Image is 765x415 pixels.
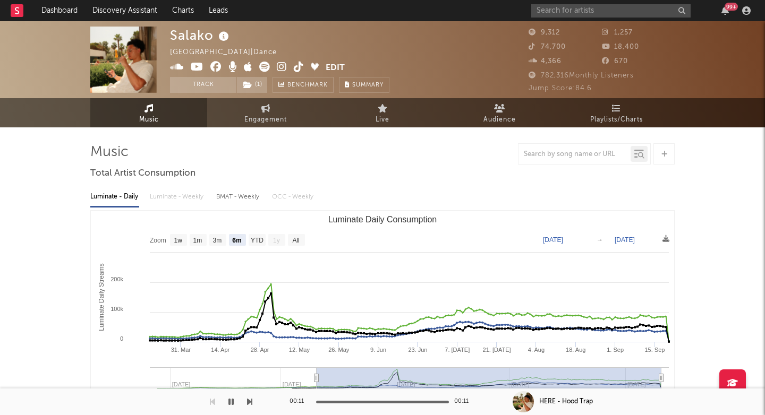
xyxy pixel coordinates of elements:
a: Live [324,98,441,127]
text: 7. [DATE] [445,347,470,353]
text: 1y [273,237,280,244]
text: 15. Sep [644,347,665,353]
a: Playlists/Charts [558,98,675,127]
text: 9. Jun [370,347,386,353]
div: BMAT - Weekly [216,188,261,206]
text: → [597,236,603,244]
text: 21. [DATE] [483,347,511,353]
text: Luminate Daily Consumption [328,215,437,224]
button: Edit [326,62,345,75]
text: 3m [213,237,222,244]
text: 6m [232,237,241,244]
div: Luminate - Daily [90,188,139,206]
text: 0 [120,335,123,342]
a: Benchmark [273,77,334,93]
text: 28. Apr [251,347,269,353]
text: 1w [174,237,183,244]
text: YTD [251,237,263,244]
span: Audience [483,114,516,126]
button: (1) [237,77,267,93]
a: Audience [441,98,558,127]
a: Engagement [207,98,324,127]
text: All [292,237,299,244]
text: Zoom [150,237,166,244]
text: 31. Mar [171,347,191,353]
input: Search for artists [531,4,691,18]
text: 200k [110,276,123,282]
span: Music [139,114,159,126]
div: [GEOGRAPHIC_DATA] | Dance [170,46,289,59]
span: 670 [602,58,628,65]
text: 18. Aug [566,347,585,353]
span: 1,257 [602,29,633,36]
span: 9,312 [529,29,560,36]
a: Music [90,98,207,127]
text: Luminate Daily Streams [98,263,105,331]
text: 1m [193,237,202,244]
span: Live [376,114,389,126]
span: ( 1 ) [236,77,268,93]
span: 782,316 Monthly Listeners [529,72,634,79]
text: [DATE] [543,236,563,244]
button: Track [170,77,236,93]
button: 99+ [721,6,729,15]
span: 18,400 [602,44,639,50]
span: 74,700 [529,44,566,50]
text: 100k [110,306,123,312]
span: 4,366 [529,58,562,65]
span: Total Artist Consumption [90,167,195,180]
text: 26. May [328,347,350,353]
span: Summary [352,82,384,88]
div: Salako [170,27,232,44]
div: 00:11 [454,395,475,408]
text: 14. Apr [211,347,229,353]
input: Search by song name or URL [518,150,631,159]
button: Summary [339,77,389,93]
span: Engagement [244,114,287,126]
text: 4. Aug [528,347,545,353]
div: 99 + [725,3,738,11]
text: 12. May [289,347,310,353]
div: HERE - Hood Trap [539,397,593,407]
text: 23. Jun [408,347,427,353]
span: Playlists/Charts [590,114,643,126]
text: [DATE] [615,236,635,244]
text: 1. Sep [607,347,624,353]
span: Jump Score: 84.6 [529,85,592,92]
div: 00:11 [290,395,311,408]
span: Benchmark [287,79,328,92]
